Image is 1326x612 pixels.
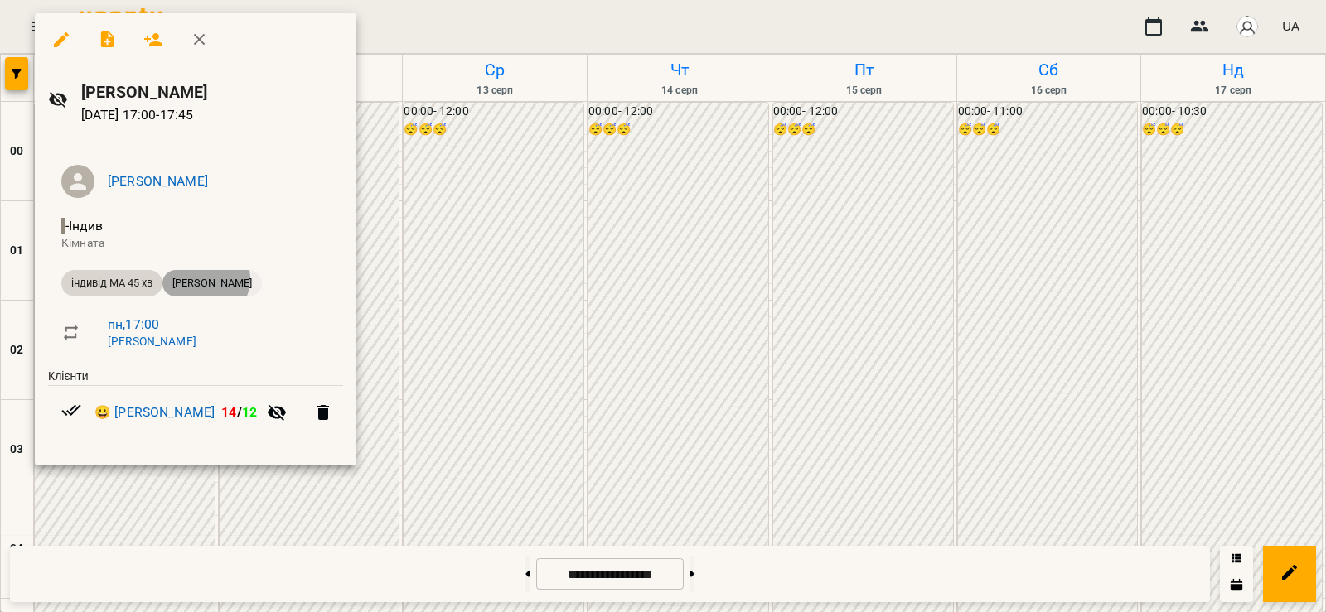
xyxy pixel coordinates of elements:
span: індивід МА 45 хв [61,276,162,291]
span: [PERSON_NAME] [162,276,262,291]
a: пн , 17:00 [108,316,159,332]
svg: Візит сплачено [61,400,81,420]
a: [PERSON_NAME] [108,335,196,348]
h6: [PERSON_NAME] [81,80,343,105]
a: [PERSON_NAME] [108,173,208,189]
p: [DATE] 17:00 - 17:45 [81,105,343,125]
a: 😀 [PERSON_NAME] [94,402,215,422]
b: / [221,404,257,420]
div: [PERSON_NAME] [162,270,262,296]
span: - Індив [61,218,106,234]
span: 14 [221,404,236,420]
p: Кімната [61,235,330,252]
ul: Клієнти [48,369,343,446]
span: 12 [242,404,257,420]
